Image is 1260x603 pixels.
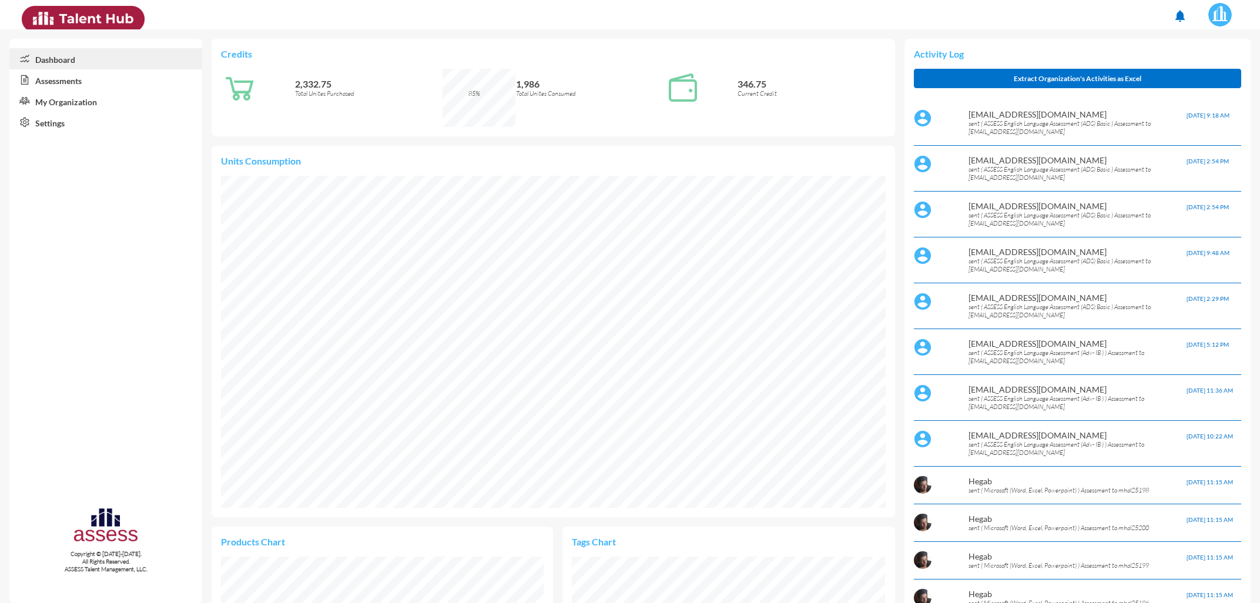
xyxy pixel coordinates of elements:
span: [DATE] 11:36 AM [1187,387,1233,394]
p: Credits [221,48,886,59]
a: Assessments [9,69,202,91]
button: Extract Organization's Activities as Excel [914,69,1241,88]
p: sent ( Microsoft (Word, Excel, Powerpoint) ) Assessment to mhal25200 [969,524,1187,532]
p: sent ( ASSESS English Language Assessment (ADS) Basic ) Assessment to [EMAIL_ADDRESS][DOMAIN_NAME] [969,165,1187,182]
p: [EMAIL_ADDRESS][DOMAIN_NAME] [969,247,1187,257]
p: 1,986 [516,78,663,89]
p: Total Unites Purchased [295,89,443,98]
img: default%20profile%20image.svg [914,247,931,264]
p: sent ( Microsoft (Word, Excel, Powerpoint) ) Assessment to mhal25199 [969,561,1187,569]
p: 346.75 [738,78,885,89]
span: [DATE] 2:29 PM [1187,295,1229,302]
p: sent ( ASSESS English Language Assessment (Adv- IB ) ) Assessment to [EMAIL_ADDRESS][DOMAIN_NAME] [969,440,1187,457]
img: default%20profile%20image.svg [914,293,931,310]
p: Total Unites Consumed [516,89,663,98]
p: sent ( ASSESS English Language Assessment (ADS) Basic ) Assessment to [EMAIL_ADDRESS][DOMAIN_NAME] [969,119,1187,136]
img: 68386ba0-395a-11eb-a8f6-11cf858b2db6_%D9%A2%D9%A0%D9%A1%D9%A6%D9%A0%D9%A3%D9%A2%D9%A2_%D9%A0%D9%A... [914,551,931,572]
p: [EMAIL_ADDRESS][DOMAIN_NAME] [969,430,1187,440]
p: sent ( ASSESS English Language Assessment (ADS) Basic ) Assessment to [EMAIL_ADDRESS][DOMAIN_NAME] [969,211,1187,227]
span: [DATE] 11:15 AM [1187,478,1233,485]
p: Hegab [969,551,1187,561]
p: Hegab [969,476,1187,486]
p: Current Credit [738,89,885,98]
span: [DATE] 2:54 PM [1187,203,1229,210]
mat-icon: notifications [1173,9,1187,23]
img: 68386ba0-395a-11eb-a8f6-11cf858b2db6_%D9%A2%D9%A0%D9%A1%D9%A6%D9%A0%D9%A3%D9%A2%D9%A2_%D9%A0%D9%A... [914,514,931,534]
p: sent ( ASSESS English Language Assessment (ADS) Basic ) Assessment to [EMAIL_ADDRESS][DOMAIN_NAME] [969,257,1187,273]
span: [DATE] 11:15 AM [1187,591,1233,598]
p: sent ( ASSESS English Language Assessment (Adv- IB ) ) Assessment to [EMAIL_ADDRESS][DOMAIN_NAME] [969,394,1187,411]
img: 68386ba0-395a-11eb-a8f6-11cf858b2db6_%D9%A2%D9%A0%D9%A1%D9%A6%D9%A0%D9%A3%D9%A2%D9%A2_%D9%A0%D9%A... [914,476,931,497]
img: default%20profile%20image.svg [914,430,931,448]
img: assesscompany-logo.png [72,506,140,548]
p: Units Consumption [221,155,886,166]
img: default%20profile%20image.svg [914,109,931,127]
img: default%20profile%20image.svg [914,155,931,173]
span: 85% [468,89,480,98]
p: [EMAIL_ADDRESS][DOMAIN_NAME] [969,201,1187,211]
a: My Organization [9,91,202,112]
p: [EMAIL_ADDRESS][DOMAIN_NAME] [969,293,1187,303]
p: Hegab [969,514,1187,524]
a: Settings [9,112,202,133]
img: default%20profile%20image.svg [914,201,931,219]
p: [EMAIL_ADDRESS][DOMAIN_NAME] [969,384,1187,394]
span: [DATE] 9:18 AM [1187,112,1229,119]
p: 2,332.75 [295,78,443,89]
p: Products Chart [221,536,383,547]
span: [DATE] 10:22 AM [1187,433,1233,440]
p: [EMAIL_ADDRESS][DOMAIN_NAME] [969,155,1187,165]
span: [DATE] 2:54 PM [1187,158,1229,165]
span: [DATE] 9:48 AM [1187,249,1229,256]
span: [DATE] 11:15 AM [1187,554,1233,561]
p: sent ( ASSESS English Language Assessment (Adv- IB ) ) Assessment to [EMAIL_ADDRESS][DOMAIN_NAME] [969,349,1187,365]
p: Hegab [969,589,1187,599]
p: Activity Log [914,48,1241,59]
p: [EMAIL_ADDRESS][DOMAIN_NAME] [969,109,1187,119]
span: [DATE] 5:12 PM [1187,341,1229,348]
p: Copyright © [DATE]-[DATE]. All Rights Reserved. ASSESS Talent Management, LLC. [9,550,202,573]
img: default%20profile%20image.svg [914,339,931,356]
p: [EMAIL_ADDRESS][DOMAIN_NAME] [969,339,1187,349]
img: default%20profile%20image.svg [914,384,931,402]
p: sent ( ASSESS English Language Assessment (ADS) Basic ) Assessment to [EMAIL_ADDRESS][DOMAIN_NAME] [969,303,1187,319]
p: Tags Chart [572,536,729,547]
a: Dashboard [9,48,202,69]
span: [DATE] 11:15 AM [1187,516,1233,523]
p: sent ( Microsoft (Word, Excel, Powerpoint) ) Assessment to mhal25198 [969,486,1187,494]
